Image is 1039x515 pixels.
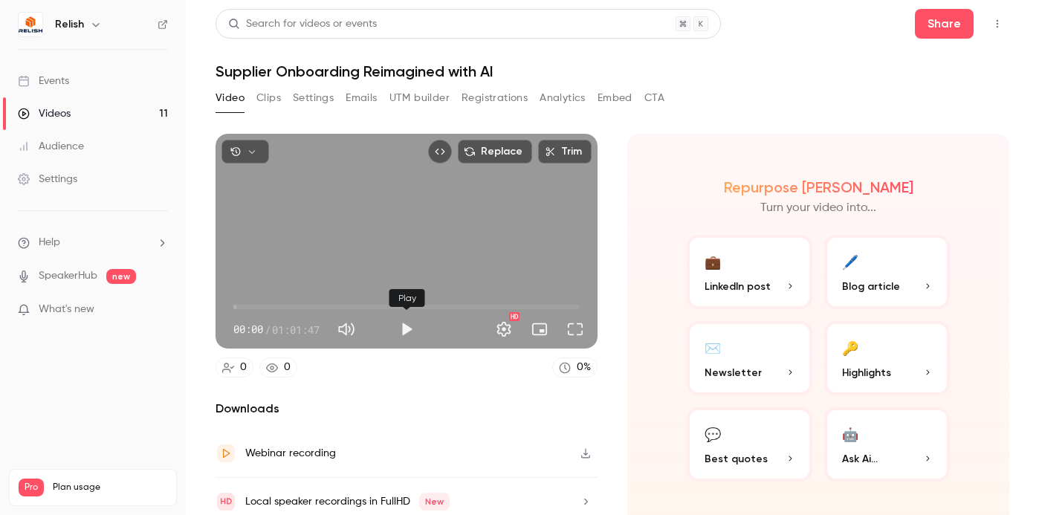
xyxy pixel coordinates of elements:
[705,250,721,273] div: 💼
[284,360,291,375] div: 0
[216,62,1009,80] h1: Supplier Onboarding Reimagined with AI
[392,314,421,344] button: Play
[538,140,592,163] button: Trim
[245,493,450,511] div: Local speaker recordings in FullHD
[705,336,721,359] div: ✉️
[18,172,77,187] div: Settings
[39,302,94,317] span: What's new
[760,199,876,217] p: Turn your video into...
[540,86,586,110] button: Analytics
[525,314,554,344] button: Turn on miniplayer
[18,139,84,154] div: Audience
[842,365,891,380] span: Highlights
[842,422,858,445] div: 🤖
[228,16,377,32] div: Search for videos or events
[985,12,1009,36] button: Top Bar Actions
[724,178,913,196] h2: Repurpose [PERSON_NAME]
[216,86,245,110] button: Video
[19,13,42,36] img: Relish
[256,86,281,110] button: Clips
[53,482,167,493] span: Plan usage
[824,235,950,309] button: 🖊️Blog article
[19,479,44,496] span: Pro
[687,235,812,309] button: 💼LinkedIn post
[560,314,590,344] button: Full screen
[705,279,771,294] span: LinkedIn post
[331,314,361,344] button: Mute
[233,322,320,337] div: 00:00
[489,314,519,344] button: Settings
[705,422,721,445] div: 💬
[245,444,336,462] div: Webinar recording
[233,322,263,337] span: 00:00
[240,360,247,375] div: 0
[705,365,762,380] span: Newsletter
[824,321,950,395] button: 🔑Highlights
[842,250,858,273] div: 🖊️
[293,86,334,110] button: Settings
[150,303,168,317] iframe: Noticeable Trigger
[687,321,812,395] button: ✉️Newsletter
[915,9,974,39] button: Share
[824,407,950,482] button: 🤖Ask Ai...
[577,360,591,375] div: 0 %
[644,86,664,110] button: CTA
[389,86,450,110] button: UTM builder
[106,269,136,284] span: new
[346,86,377,110] button: Emails
[216,400,598,418] h2: Downloads
[259,357,297,378] a: 0
[509,312,519,321] div: HD
[55,17,84,32] h6: Relish
[687,407,812,482] button: 💬Best quotes
[842,279,900,294] span: Blog article
[842,451,878,467] span: Ask Ai...
[265,322,271,337] span: /
[18,235,168,250] li: help-dropdown-opener
[419,493,450,511] span: New
[458,140,532,163] button: Replace
[598,86,632,110] button: Embed
[272,322,320,337] span: 01:01:47
[842,336,858,359] div: 🔑
[462,86,528,110] button: Registrations
[18,74,69,88] div: Events
[552,357,598,378] a: 0%
[39,268,97,284] a: SpeakerHub
[705,451,768,467] span: Best quotes
[39,235,60,250] span: Help
[389,289,425,307] div: Play
[216,357,253,378] a: 0
[18,106,71,121] div: Videos
[428,140,452,163] button: Embed video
